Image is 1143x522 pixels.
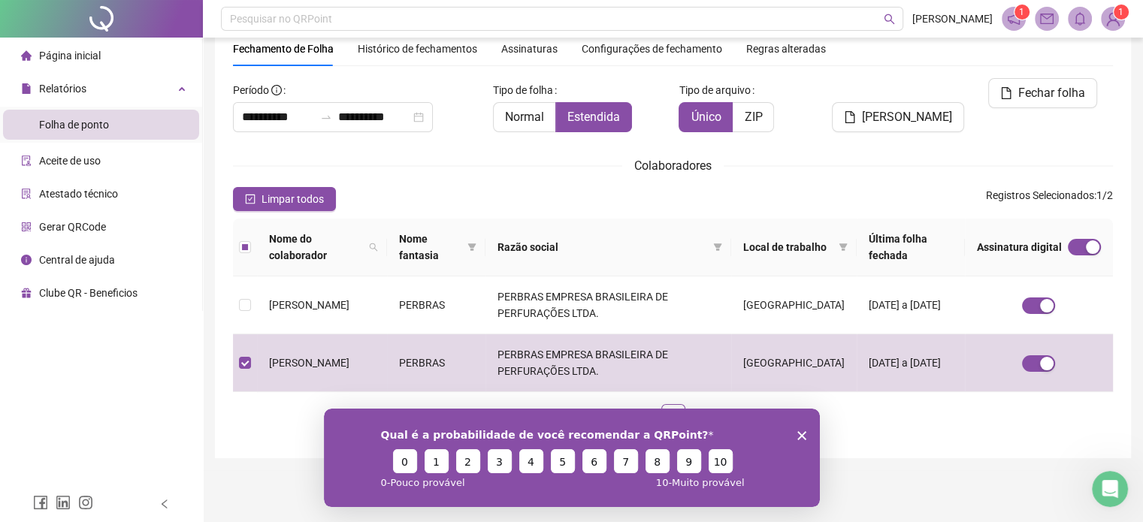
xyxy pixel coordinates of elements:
span: Aceite de uso [39,155,101,167]
span: file [1000,87,1012,99]
span: file [21,83,32,94]
span: Clube QR - Beneficios [39,287,138,299]
span: Nome do colaborador [269,231,363,264]
span: linkedin [56,495,71,510]
span: Central de ajuda [39,254,115,266]
span: qrcode [21,222,32,232]
span: : 1 / 2 [986,187,1113,211]
span: Tipo de arquivo [679,82,750,98]
span: filter [713,243,722,252]
span: Atestado técnico [39,188,118,200]
li: Página anterior [631,404,655,428]
span: notification [1007,12,1021,26]
span: Relatórios [39,83,86,95]
span: Fechamento de Folha [233,43,334,55]
sup: Atualize o seu contato no menu Meus Dados [1114,5,1129,20]
span: Assinaturas [501,44,558,54]
span: 1 [1019,7,1024,17]
span: Tipo de folha [493,82,553,98]
span: [PERSON_NAME] [269,299,349,311]
span: Estendida [567,110,620,124]
span: Colaboradores [634,158,712,173]
td: PERBRAS EMPRESA BRASILEIRA DE PERFURAÇÕES LTDA. [485,276,731,334]
span: Registros Selecionados [986,189,1094,201]
span: audit [21,155,32,166]
td: [GEOGRAPHIC_DATA] [731,334,857,392]
span: gift [21,288,32,298]
button: [PERSON_NAME] [832,102,964,132]
span: instagram [78,495,93,510]
span: [PERSON_NAME] [912,11,993,27]
td: [DATE] a [DATE] [857,276,965,334]
th: Última folha fechada [857,219,965,276]
span: filter [467,243,476,252]
span: left [159,499,170,509]
span: Assinatura digital [977,239,1062,255]
td: PERBRAS [387,276,485,334]
span: facebook [33,495,48,510]
span: Local de trabalho [743,239,833,255]
span: check-square [245,194,256,204]
span: Regras alteradas [746,44,826,54]
span: mail [1040,12,1054,26]
span: info-circle [21,255,32,265]
span: to [320,111,332,123]
iframe: Intercom live chat [1092,471,1128,507]
sup: 1 [1014,5,1030,20]
span: Limpar todos [262,191,324,207]
button: Limpar todos [233,187,336,211]
span: Nome fantasia [399,231,461,264]
button: right [691,404,715,428]
span: Fechar folha [1018,84,1085,102]
li: 1 [661,404,685,428]
span: Período [233,84,269,96]
span: bell [1073,12,1087,26]
td: [GEOGRAPHIC_DATA] [731,276,857,334]
span: Razão social [497,239,707,255]
img: 13439 [1102,8,1124,30]
span: solution [21,189,32,199]
td: PERBRAS [387,334,485,392]
span: home [21,50,32,61]
span: filter [464,228,479,267]
iframe: Pesquisa da QRPoint [324,409,820,507]
span: Normal [505,110,544,124]
span: [PERSON_NAME] [269,357,349,369]
span: search [369,243,378,252]
span: Configurações de fechamento [582,44,722,54]
li: Próxima página [691,404,715,428]
span: Página inicial [39,50,101,62]
span: file [844,111,856,123]
button: left [631,404,655,428]
span: Folha de ponto [39,119,109,131]
span: swap-right [320,111,332,123]
span: Gerar QRCode [39,221,106,233]
span: search [366,228,381,267]
td: PERBRAS EMPRESA BRASILEIRA DE PERFURAÇÕES LTDA. [485,334,731,392]
span: filter [710,236,725,258]
span: [PERSON_NAME] [862,108,952,126]
span: info-circle [271,85,282,95]
span: search [884,14,895,25]
span: filter [839,243,848,252]
a: 1 [662,405,685,427]
td: [DATE] a [DATE] [857,334,965,392]
span: Único [691,110,721,124]
button: Fechar folha [988,78,1097,108]
span: filter [836,236,851,258]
